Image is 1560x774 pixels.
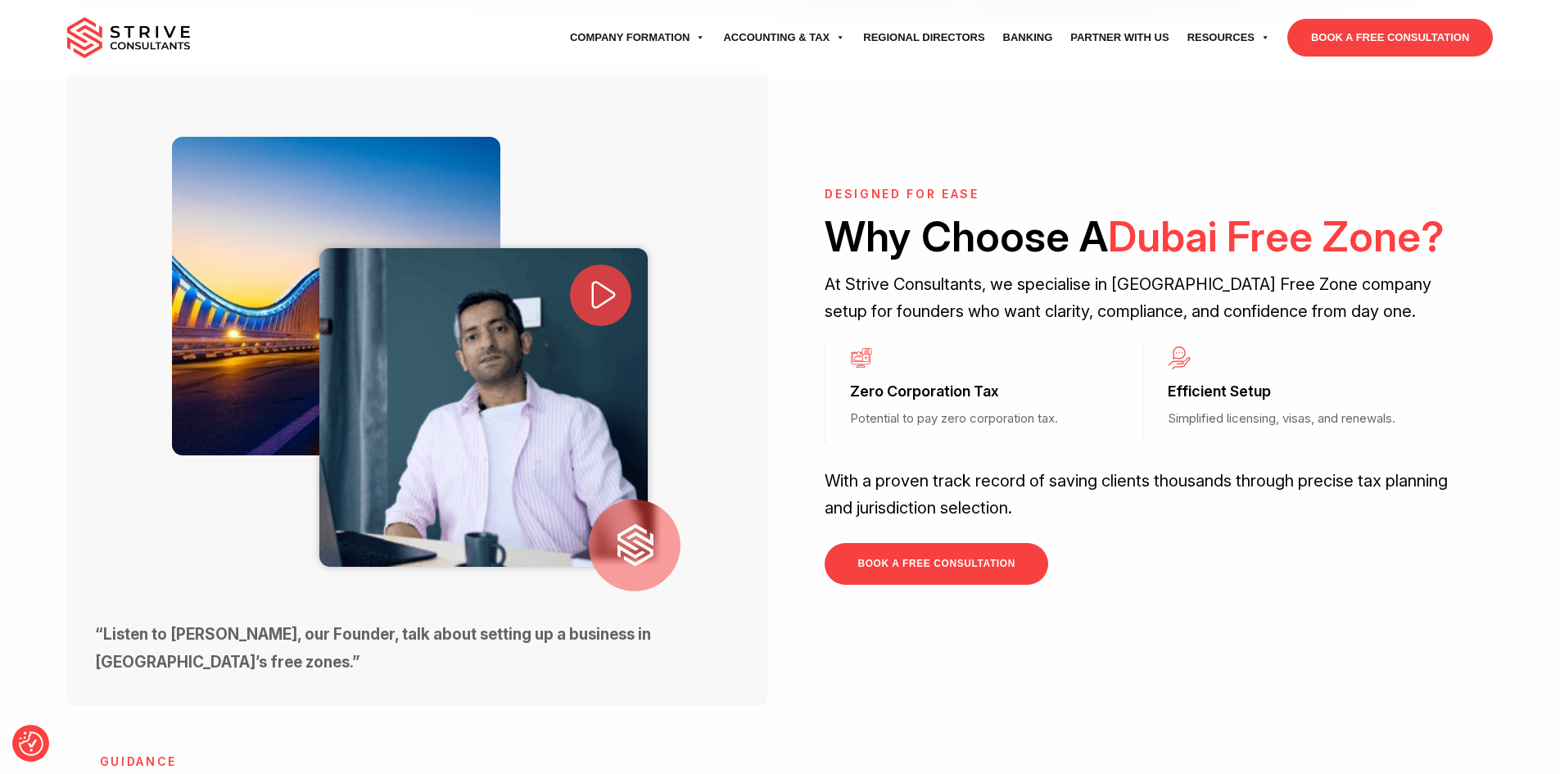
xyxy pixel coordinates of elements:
a: BOOK A FREE CONSULTATION [1287,19,1493,57]
strong: “Listen to [PERSON_NAME], our Founder, talk about setting up a business in [GEOGRAPHIC_DATA]’s fr... [95,625,651,672]
img: strive logo [589,500,681,591]
a: Company Formation [561,15,715,61]
img: Revisit consent button [19,731,43,756]
h3: Zero Corporation Tax [850,382,1078,401]
h2: Why Choose A [825,208,1460,265]
button: Consent Preferences [19,731,43,756]
p: At Strive Consultants, we specialise in [GEOGRAPHIC_DATA] Free Zone company setup for founders wh... [825,271,1460,325]
a: Resources [1178,15,1279,61]
p: Potential to pay zero corporation tax. [850,408,1078,430]
p: Simplified licensing, visas, and renewals. [1168,408,1396,430]
span: Dubai Free Zone? [1108,211,1444,261]
a: Banking [994,15,1062,61]
a: Regional Directors [854,15,993,61]
h6: Guidance [100,755,735,769]
a: Accounting & Tax [714,15,854,61]
a: BOOK A FREE CONSULTATION [825,543,1047,585]
img: main-logo.svg [67,17,190,58]
h3: Efficient Setup [1168,382,1396,401]
p: With a proven track record of saving clients thousands through precise tax planning and jurisdict... [825,468,1460,522]
h6: Designed for Ease [825,188,1460,201]
a: Partner with Us [1061,15,1178,61]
